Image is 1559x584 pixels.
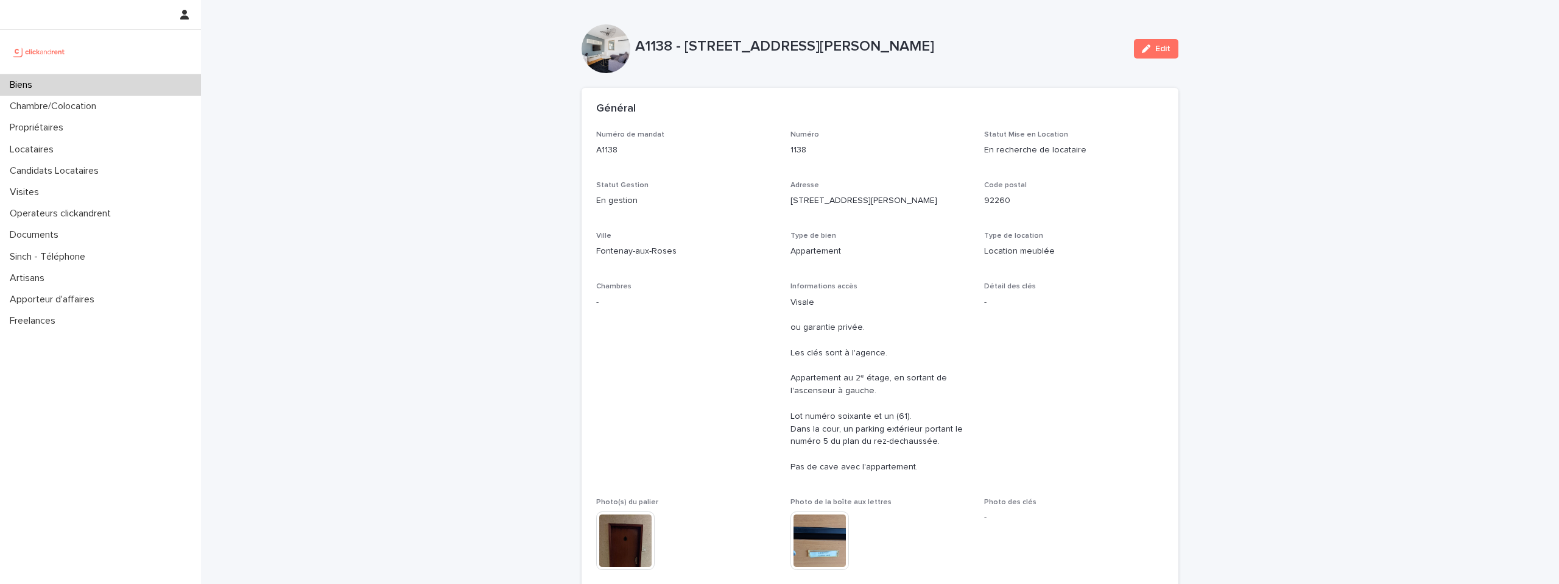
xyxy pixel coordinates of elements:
p: En recherche de locataire [984,144,1164,157]
span: Statut Mise en Location [984,131,1068,138]
p: - [596,296,776,309]
span: Type de location [984,232,1043,240]
span: Type de bien [790,232,836,240]
span: Edit [1155,45,1170,53]
p: - [984,296,1164,309]
p: Location meublée [984,245,1164,258]
p: Documents [5,229,68,241]
p: En gestion [596,194,776,207]
p: 1138 [790,144,970,157]
p: - [984,511,1164,524]
span: Informations accès [790,283,857,290]
p: Locataires [5,144,63,155]
span: Code postal [984,182,1027,189]
h2: Général [596,102,636,116]
p: Appartement [790,245,970,258]
p: [STREET_ADDRESS][PERSON_NAME] [790,194,970,207]
img: UCB0brd3T0yccxBKYDjQ [10,40,69,64]
p: Apporteur d'affaires [5,294,104,305]
p: Fontenay-aux-Roses [596,245,776,258]
p: Visites [5,187,49,198]
span: Photo des clés [984,499,1036,506]
span: Chambres [596,283,632,290]
span: Détail des clés [984,283,1036,290]
p: Sinch - Téléphone [5,251,95,263]
span: Numéro de mandat [596,131,664,138]
p: Artisans [5,272,54,284]
span: Adresse [790,182,819,189]
p: Candidats Locataires [5,165,108,177]
p: Freelances [5,315,65,327]
span: Photo(s) du palier [596,499,658,506]
p: Propriétaires [5,122,73,134]
p: Operateurs clickandrent [5,208,121,219]
span: Statut Gestion [596,182,649,189]
span: Numéro [790,131,819,138]
p: Visale ou garantie privée. Les clés sont à l'agence. Appartement au 2ᵉ étage, en sortant de l'asc... [790,296,970,474]
p: Chambre/Colocation [5,101,106,112]
p: A1138 [596,144,776,157]
span: Photo de la boîte aux lettres [790,499,892,506]
p: A1138 - [STREET_ADDRESS][PERSON_NAME] [635,38,1124,55]
span: Ville [596,232,611,240]
p: Biens [5,79,42,91]
button: Edit [1134,39,1178,59]
p: 92260 [984,194,1164,207]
